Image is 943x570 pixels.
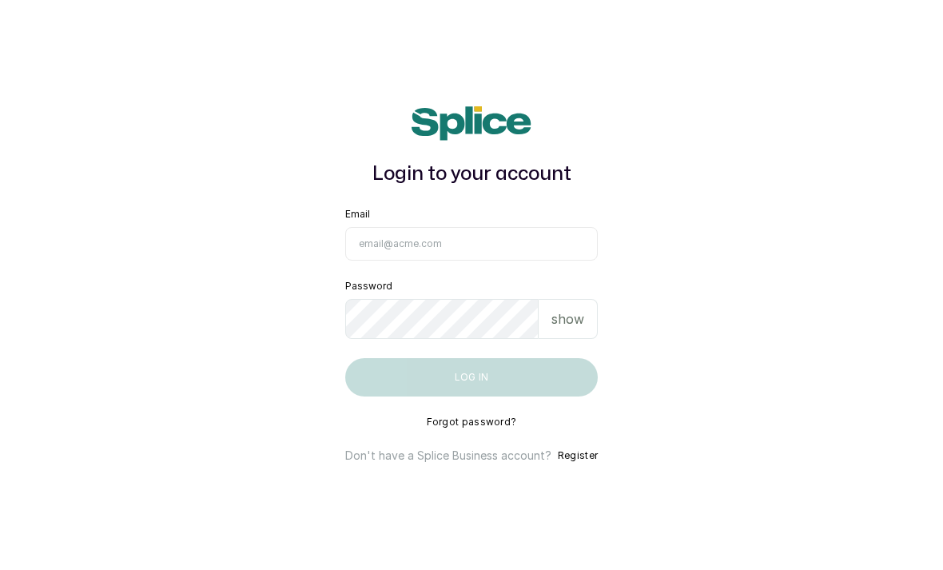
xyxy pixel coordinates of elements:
[558,448,598,464] button: Register
[345,448,551,464] p: Don't have a Splice Business account?
[551,309,584,329] p: show
[427,416,517,428] button: Forgot password?
[345,280,392,293] label: Password
[345,227,598,261] input: email@acme.com
[345,160,598,189] h1: Login to your account
[345,358,598,397] button: Log in
[345,208,370,221] label: Email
